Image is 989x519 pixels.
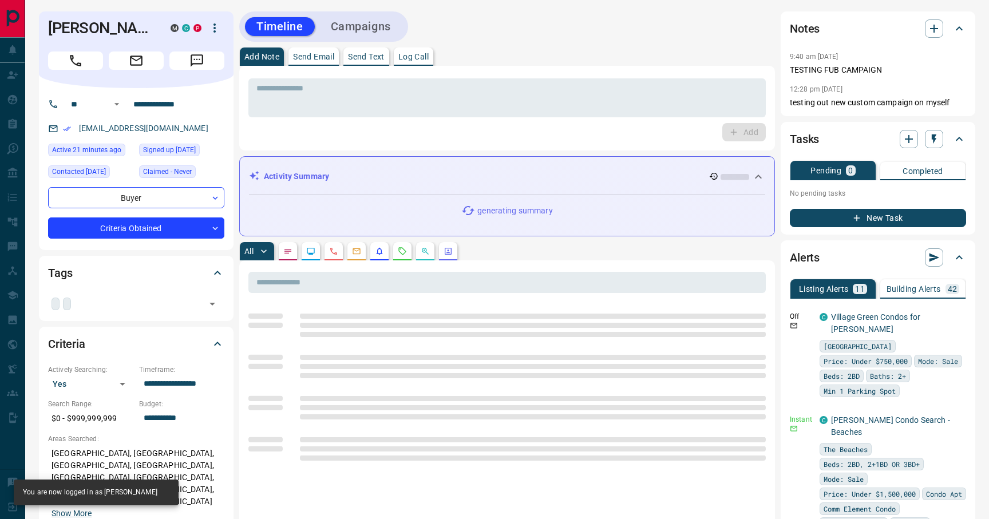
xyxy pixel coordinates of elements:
div: Activity Summary [249,166,765,187]
div: Criteria Obtained [48,217,224,239]
p: 11 [855,285,865,293]
span: Call [48,51,103,70]
svg: Agent Actions [444,247,453,256]
h2: Tasks [790,130,819,148]
svg: Calls [329,247,338,256]
p: Completed [903,167,943,175]
p: 0 [848,167,853,175]
span: Comm Element Condo [824,503,896,514]
span: Price: Under $1,500,000 [824,488,916,500]
button: New Task [790,209,966,227]
span: The Beaches [824,443,868,455]
div: Yes [48,375,133,393]
a: [PERSON_NAME] Condo Search - Beaches [831,415,950,437]
span: Mode: Sale [824,473,864,485]
p: Send Text [348,53,385,61]
svg: Opportunities [421,247,430,256]
p: All [244,247,254,255]
span: Baths: 2+ [870,370,906,382]
span: Email [109,51,164,70]
svg: Listing Alerts [375,247,384,256]
h2: Notes [790,19,820,38]
h2: Criteria [48,335,85,353]
span: Contacted [DATE] [52,166,106,177]
span: Mode: Sale [918,355,958,367]
p: Timeframe: [139,365,224,375]
div: mrloft.ca [171,24,179,32]
div: Tags [48,259,224,287]
p: 9:40 am [DATE] [790,53,838,61]
div: Tue Apr 15 2025 [48,165,133,181]
h1: [PERSON_NAME] [48,19,153,37]
p: Add Note [244,53,279,61]
p: Search Range: [48,399,133,409]
p: generating summary [477,205,552,217]
p: 42 [948,285,958,293]
button: Timeline [245,17,315,36]
p: $0 - $999,999,999 [48,409,133,428]
div: Criteria [48,330,224,358]
div: property.ca [193,24,201,32]
p: No pending tasks [790,185,966,202]
p: Off [790,311,813,322]
div: condos.ca [820,313,828,321]
div: condos.ca [182,24,190,32]
p: 12:28 pm [DATE] [790,85,842,93]
p: Activity Summary [264,171,329,183]
span: Min 1 Parking Spot [824,385,896,397]
div: Tasks [790,125,966,153]
span: Message [169,51,224,70]
p: Send Email [293,53,334,61]
h2: Tags [48,264,72,282]
div: Wed Aug 13 2025 [48,144,133,160]
span: Active 21 minutes ago [52,144,121,156]
p: Listing Alerts [799,285,849,293]
div: Buyer [48,187,224,208]
span: Signed up [DATE] [143,144,196,156]
p: Budget: [139,399,224,409]
p: Pending [810,167,841,175]
svg: Email Verified [63,125,71,133]
p: Actively Searching: [48,365,133,375]
button: Campaigns [319,17,402,36]
svg: Email [790,425,798,433]
div: condos.ca [820,416,828,424]
svg: Notes [283,247,292,256]
p: Areas Searched: [48,434,224,444]
span: Condo Apt [926,488,962,500]
svg: Lead Browsing Activity [306,247,315,256]
button: Open [110,97,124,111]
svg: Emails [352,247,361,256]
a: [EMAIL_ADDRESS][DOMAIN_NAME] [79,124,208,133]
div: Fri Nov 02 2018 [139,144,224,160]
span: Beds: 2BD, 2+1BD OR 3BD+ [824,458,920,470]
button: Open [204,296,220,312]
p: Log Call [398,53,429,61]
span: [GEOGRAPHIC_DATA] [824,340,892,352]
div: Notes [790,15,966,42]
p: Instant [790,414,813,425]
p: testing out new custom campaign on myself [790,97,966,109]
h2: Alerts [790,248,820,267]
svg: Requests [398,247,407,256]
a: Village Green Condos for [PERSON_NAME] [831,312,920,334]
p: TESTING FUB CAMPAIGN [790,64,966,76]
p: Building Alerts [887,285,941,293]
div: Alerts [790,244,966,271]
svg: Email [790,322,798,330]
span: Beds: 2BD [824,370,860,382]
span: Claimed - Never [143,166,192,177]
div: You are now logged in as [PERSON_NAME] [23,483,157,502]
span: Price: Under $750,000 [824,355,908,367]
